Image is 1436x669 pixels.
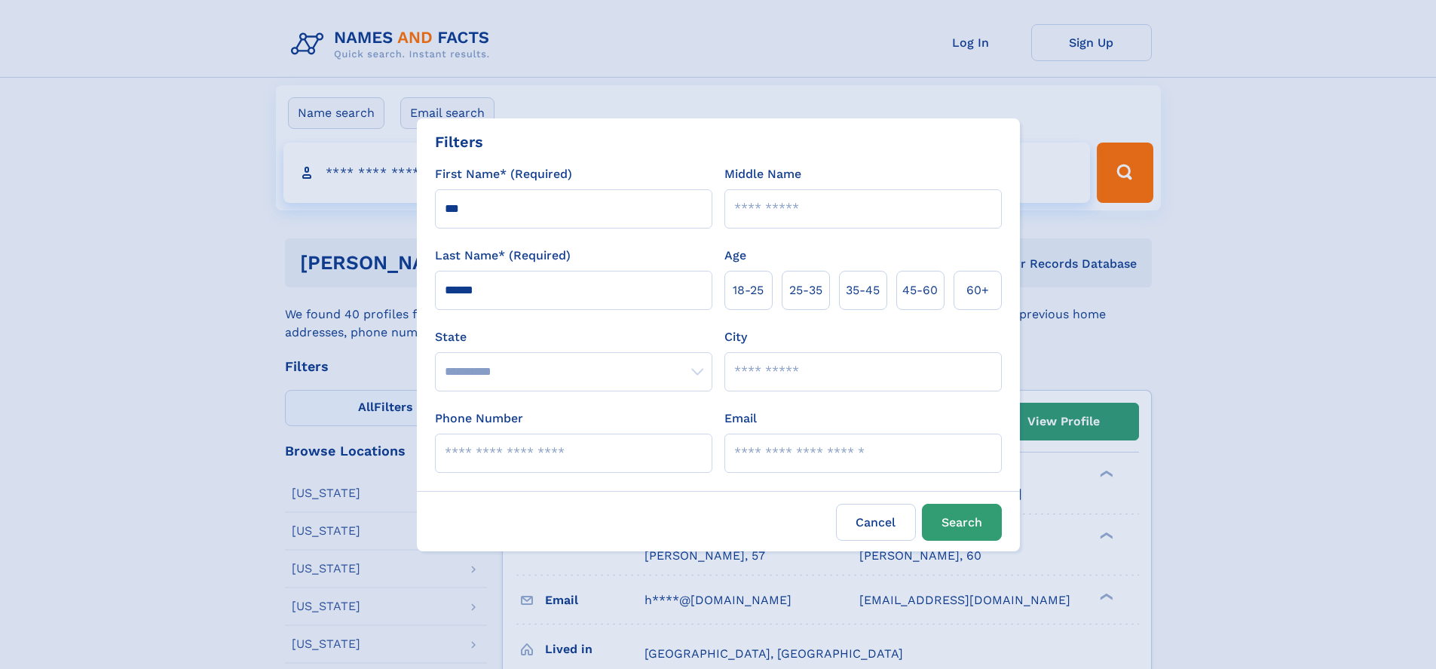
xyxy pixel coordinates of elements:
[724,165,801,183] label: Middle Name
[836,504,916,541] label: Cancel
[724,328,747,346] label: City
[724,410,757,428] label: Email
[733,281,764,299] span: 18‑25
[435,165,572,183] label: First Name* (Required)
[966,281,989,299] span: 60+
[902,281,938,299] span: 45‑60
[724,247,746,265] label: Age
[789,281,822,299] span: 25‑35
[435,410,523,428] label: Phone Number
[435,328,712,346] label: State
[435,130,483,153] div: Filters
[846,281,880,299] span: 35‑45
[922,504,1002,541] button: Search
[435,247,571,265] label: Last Name* (Required)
